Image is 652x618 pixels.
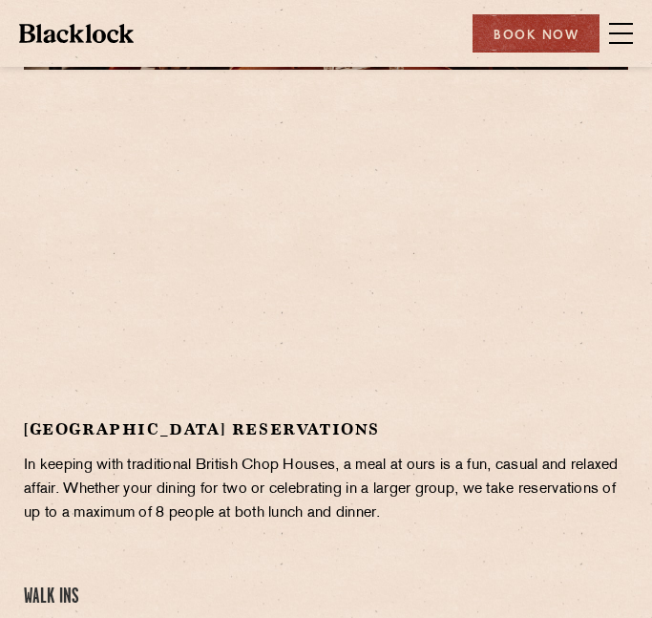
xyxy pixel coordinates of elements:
[473,14,599,53] div: Book Now
[24,585,628,610] h4: Walk Ins
[220,113,433,400] iframe: To enrich screen reader interactions, please activate Accessibility in Grammarly extension settings
[24,454,628,525] p: In keeping with traditional British Chop Houses, a meal at ours is a fun, casual and relaxed affa...
[24,419,628,439] h2: [GEOGRAPHIC_DATA] Reservations
[19,24,134,43] img: BL_Textured_Logo-footer-cropped.svg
